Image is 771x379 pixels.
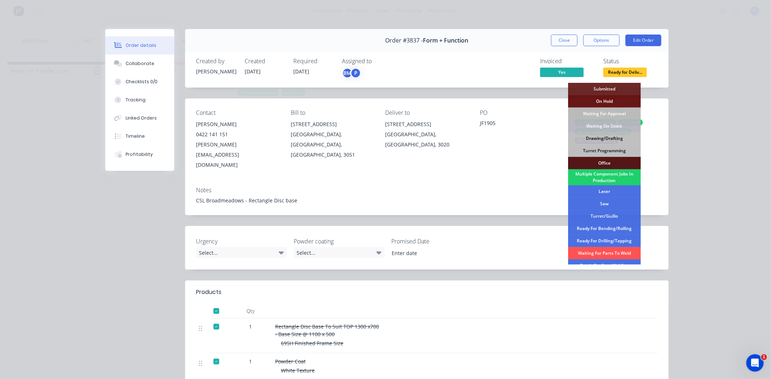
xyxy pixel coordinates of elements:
[126,60,154,67] div: Collaborate
[342,68,353,78] div: BM
[196,119,279,129] div: [PERSON_NAME]
[540,58,595,65] div: Invoiced
[480,119,563,129] div: JF1905
[105,145,174,164] button: Profitability
[245,68,261,75] span: [DATE]
[603,68,647,77] span: Ready for Deliv...
[568,120,641,132] div: Waiting On Stock
[126,115,157,121] div: Linked Orders
[281,340,343,347] span: 695H Finished Frame Size
[126,78,158,85] div: Checklists 0/0
[568,198,641,210] div: Saw
[281,367,315,374] span: White Texture
[480,109,563,116] div: PO
[196,68,236,75] div: [PERSON_NAME]
[275,323,379,338] span: Rectangle Disc Base To Suit TOP 1300 x700 - Base Size @ 1100 x 500
[245,58,285,65] div: Created
[293,58,333,65] div: Required
[625,35,661,46] button: Edit Order
[342,58,415,65] div: Assigned to
[761,354,767,360] span: 1
[196,237,287,246] label: Urgency
[342,68,361,78] button: BMP
[126,151,153,158] div: Profitability
[196,129,279,140] div: 0422 141 151
[568,222,641,235] div: Ready For Bending/Rolling
[126,97,146,103] div: Tracking
[568,95,641,108] div: On Hold
[568,132,641,145] div: Drawing/Drafting
[249,358,252,365] span: 1
[385,119,469,150] div: [STREET_ADDRESS][GEOGRAPHIC_DATA], [GEOGRAPHIC_DATA], 3020
[583,35,620,46] button: Options
[568,83,641,95] div: Submitted
[105,91,174,109] button: Tracking
[196,119,279,170] div: [PERSON_NAME]0422 141 151[PERSON_NAME][EMAIL_ADDRESS][DOMAIN_NAME]
[350,68,361,78] div: P
[294,237,384,246] label: Powder coating
[387,247,477,258] input: Enter date
[196,288,221,297] div: Products
[568,185,641,198] div: Laser
[385,37,423,44] span: Order #3837 -
[568,108,641,120] div: Waiting For Approval
[291,109,374,116] div: Bill to
[105,55,174,73] button: Collaborate
[540,68,584,77] span: Yes
[746,354,764,372] iframe: Intercom live chat
[385,119,469,129] div: [STREET_ADDRESS]
[551,35,578,46] button: Close
[196,58,236,65] div: Created by
[568,157,641,169] div: Office
[603,58,658,65] div: Status
[603,68,647,78] button: Ready for Deliv...
[196,247,287,258] div: Select...
[568,259,641,272] div: Ready For Spot Welding
[291,119,374,160] div: [STREET_ADDRESS][GEOGRAPHIC_DATA], [GEOGRAPHIC_DATA], [GEOGRAPHIC_DATA], 3051
[275,358,306,365] span: Powder Coat
[196,197,658,204] div: CSL Broadmeadows - Rectangle Disc base
[385,129,469,150] div: [GEOGRAPHIC_DATA], [GEOGRAPHIC_DATA], 3020
[105,73,174,91] button: Checklists 0/0
[291,119,374,129] div: [STREET_ADDRESS]
[568,210,641,222] div: Turret/Guillo
[229,304,272,318] div: Qty
[293,68,309,75] span: [DATE]
[568,169,641,185] div: Multiple Component Jobs In Production
[105,109,174,127] button: Linked Orders
[105,127,174,145] button: Timeline
[568,145,641,157] div: Turret Programming
[568,235,641,247] div: Ready For Drilling/Tapping
[126,133,145,140] div: Timeline
[196,140,279,170] div: [PERSON_NAME][EMAIL_ADDRESS][DOMAIN_NAME]
[196,109,279,116] div: Contact
[568,247,641,259] div: Waiting For Parts To Weld
[423,37,469,44] span: Form + Function
[105,36,174,55] button: Order details
[385,109,469,116] div: Deliver to
[391,237,482,246] label: Promised Date
[249,323,252,330] span: 1
[294,247,384,258] div: Select...
[196,187,658,194] div: Notes
[291,129,374,160] div: [GEOGRAPHIC_DATA], [GEOGRAPHIC_DATA], [GEOGRAPHIC_DATA], 3051
[126,42,156,49] div: Order details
